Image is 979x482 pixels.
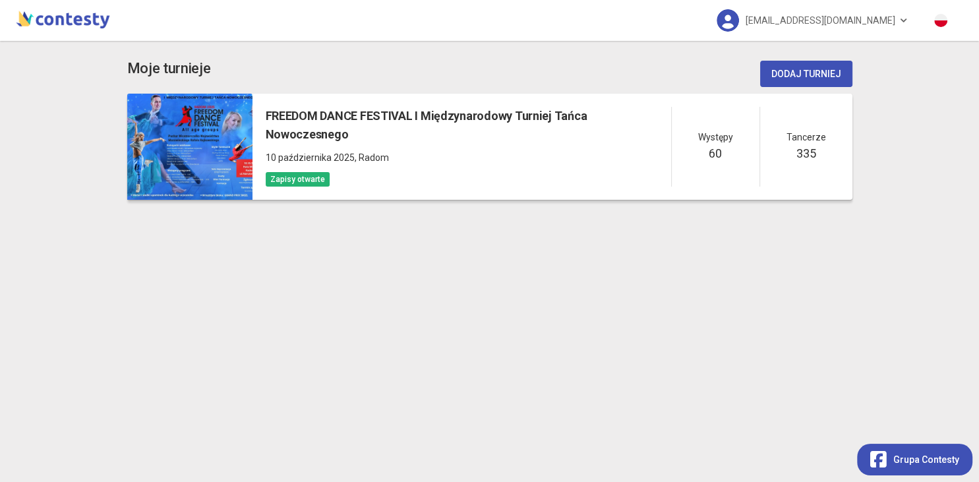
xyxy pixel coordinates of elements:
span: Tancerze [786,130,826,144]
span: , Radom [355,152,389,163]
span: 10 października 2025 [266,152,355,163]
h5: 60 [709,144,721,163]
app-title: competition-list.title [127,57,211,80]
span: Zapisy otwarte [266,172,330,187]
span: [EMAIL_ADDRESS][DOMAIN_NAME] [746,7,895,34]
h3: Moje turnieje [127,57,211,80]
h5: FREEDOM DANCE FESTIVAL I Międzynarodowy Turniej Tańca Nowoczesnego [266,107,671,144]
button: Dodaj turniej [760,61,852,87]
span: Występy [698,130,733,144]
span: Grupa Contesty [893,452,959,467]
h5: 335 [796,144,816,163]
